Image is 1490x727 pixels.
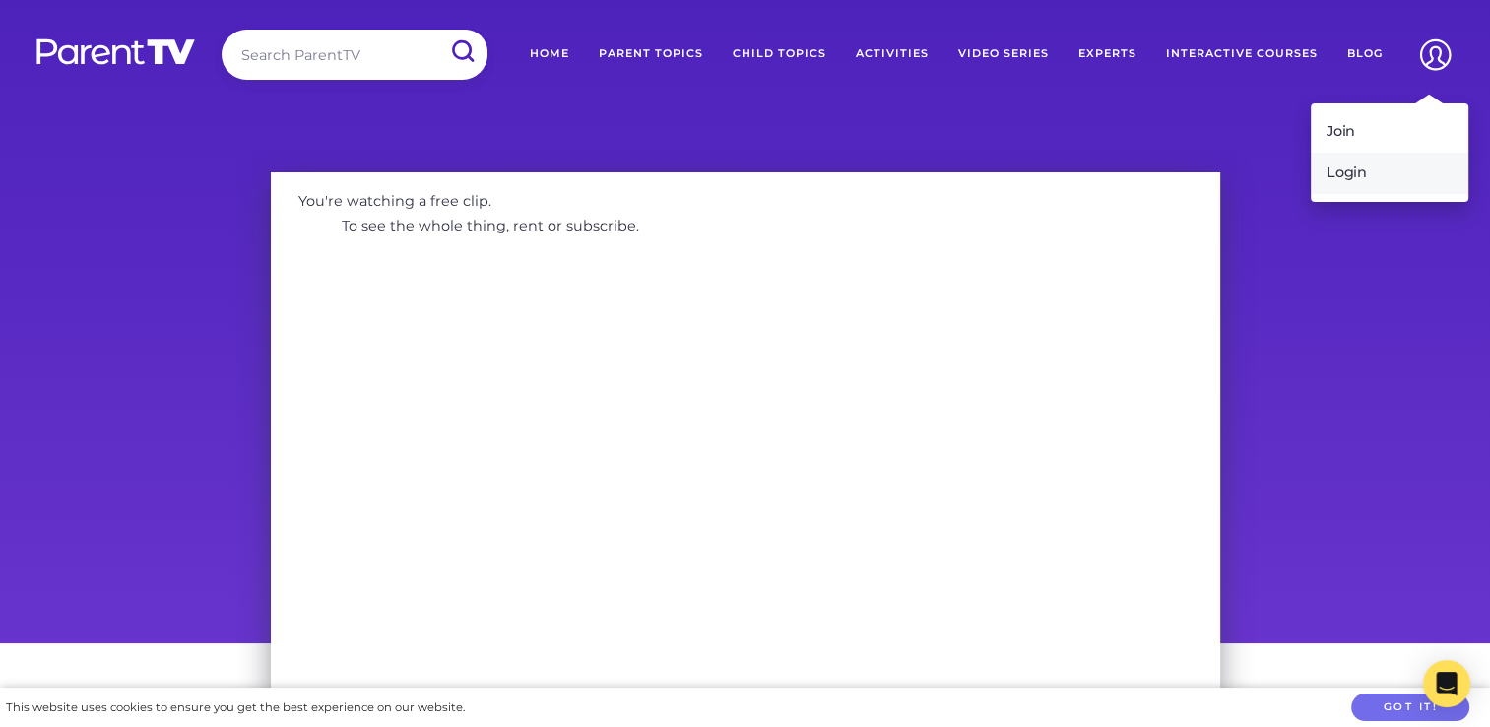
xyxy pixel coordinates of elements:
[584,30,718,79] a: Parent Topics
[718,30,841,79] a: Child Topics
[222,30,487,80] input: Search ParentTV
[943,30,1064,79] a: Video Series
[1311,153,1468,194] a: Login
[285,186,506,215] p: You're watching a free clip.
[1332,30,1397,79] a: Blog
[1423,660,1470,707] div: Open Intercom Messenger
[436,30,487,74] input: Submit
[515,30,584,79] a: Home
[841,30,943,79] a: Activities
[1410,30,1460,80] img: Account
[1151,30,1332,79] a: Interactive Courses
[1311,111,1468,153] a: Join
[327,212,653,240] p: To see the whole thing, rent or subscribe.
[34,37,197,66] img: parenttv-logo-white.4c85aaf.svg
[6,697,465,718] div: This website uses cookies to ensure you get the best experience on our website.
[1351,694,1469,722] button: Got it!
[1064,30,1151,79] a: Experts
